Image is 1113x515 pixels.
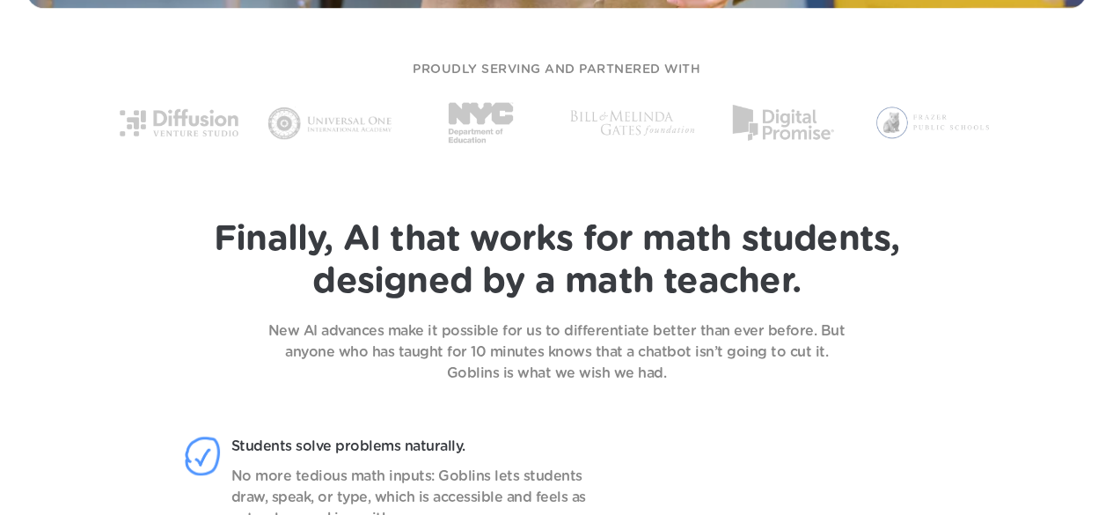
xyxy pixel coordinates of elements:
span: Finally, AI that works for math students, [214,222,899,257]
span: designed by a math teacher. [312,264,800,299]
p: Students solve problems naturally. [231,436,589,457]
p: New AI advances make it possible for us to differentiate better than ever before. But anyone who ... [249,320,865,384]
p: PROUDLY SERVING AND PARTNERED WITH [413,61,700,79]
